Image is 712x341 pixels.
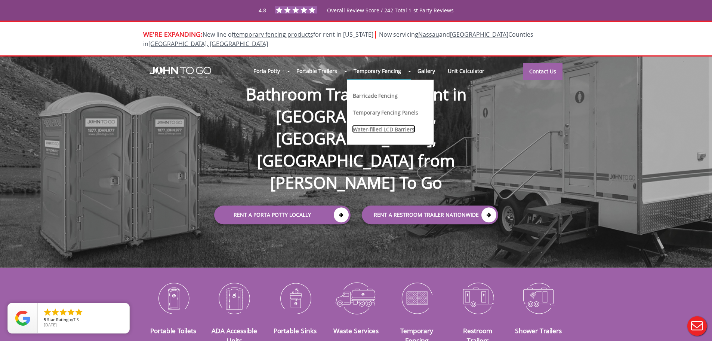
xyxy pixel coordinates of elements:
[331,278,381,317] img: Waste-Services-icon_N.png
[450,30,508,39] a: [GEOGRAPHIC_DATA]
[148,40,268,48] a: [GEOGRAPHIC_DATA], [GEOGRAPHIC_DATA]
[373,29,377,39] span: |
[150,67,211,79] img: JOHN to go
[143,30,533,48] span: Now servicing and Counties in
[247,63,286,79] a: Porta Potty
[352,125,415,133] a: Water-filled LCD Barriers
[392,278,442,317] img: Temporary-Fencing-cion_N.png
[441,63,491,79] a: Unit Calculator
[274,326,317,335] a: Portable Sinks
[143,30,203,39] span: WE'RE EXPANDING:
[290,63,343,79] a: Portable Trailers
[15,311,30,326] img: Review Rating
[73,317,79,322] span: T S
[149,278,198,317] img: Portable-Toilets-icon_N.png
[43,308,52,317] li: 
[515,326,562,335] a: Shower Trailers
[523,63,562,80] a: Contact Us
[352,108,419,116] a: Temporary Fencing Panels
[234,30,313,39] a: temporary fencing products
[411,63,441,79] a: Gallery
[59,308,68,317] li: 
[44,322,57,328] span: [DATE]
[143,30,533,48] span: New line of for rent in [US_STATE]
[352,91,398,99] a: Barricade Fencing
[347,63,407,79] a: Temporary Fencing
[270,278,320,317] img: Portable-Sinks-icon_N.png
[327,7,454,29] span: Overall Review Score / 242 Total 1-st Party Reviews
[333,326,379,335] a: Waste Services
[259,7,266,14] span: 4.8
[67,308,75,317] li: 
[74,308,83,317] li: 
[51,308,60,317] li: 
[214,205,351,224] a: Rent a Porta Potty Locally
[682,311,712,341] button: Live Chat
[44,317,123,323] span: by
[453,278,503,317] img: Restroom-Trailers-icon_N.png
[514,278,564,317] img: Shower-Trailers-icon_N.png
[150,326,196,335] a: Portable Toilets
[207,59,506,194] h1: Bathroom Trailers For Rent in [GEOGRAPHIC_DATA], [GEOGRAPHIC_DATA], [GEOGRAPHIC_DATA] from [PERSO...
[44,317,46,322] span: 5
[362,205,498,224] a: rent a RESTROOM TRAILER Nationwide
[47,317,68,322] span: Star Rating
[209,278,259,317] img: ADA-Accessible-Units-icon_N.png
[418,30,439,39] a: Nassau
